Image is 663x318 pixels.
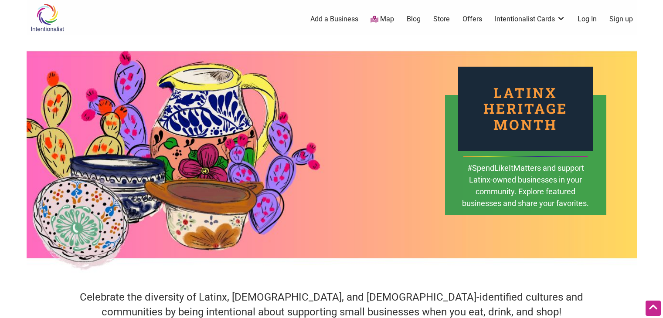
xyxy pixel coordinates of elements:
[495,14,565,24] a: Intentionalist Cards
[462,14,482,24] a: Offers
[578,14,597,24] a: Log In
[310,14,358,24] a: Add a Business
[458,67,593,151] div: Latinx Heritage Month
[462,162,590,222] div: #SpendLikeItMatters and support Latinx-owned businesses in your community. Explore featured busin...
[27,3,68,32] img: Intentionalist
[609,14,633,24] a: Sign up
[371,14,394,24] a: Map
[433,14,450,24] a: Store
[646,301,661,316] div: Scroll Back to Top
[407,14,421,24] a: Blog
